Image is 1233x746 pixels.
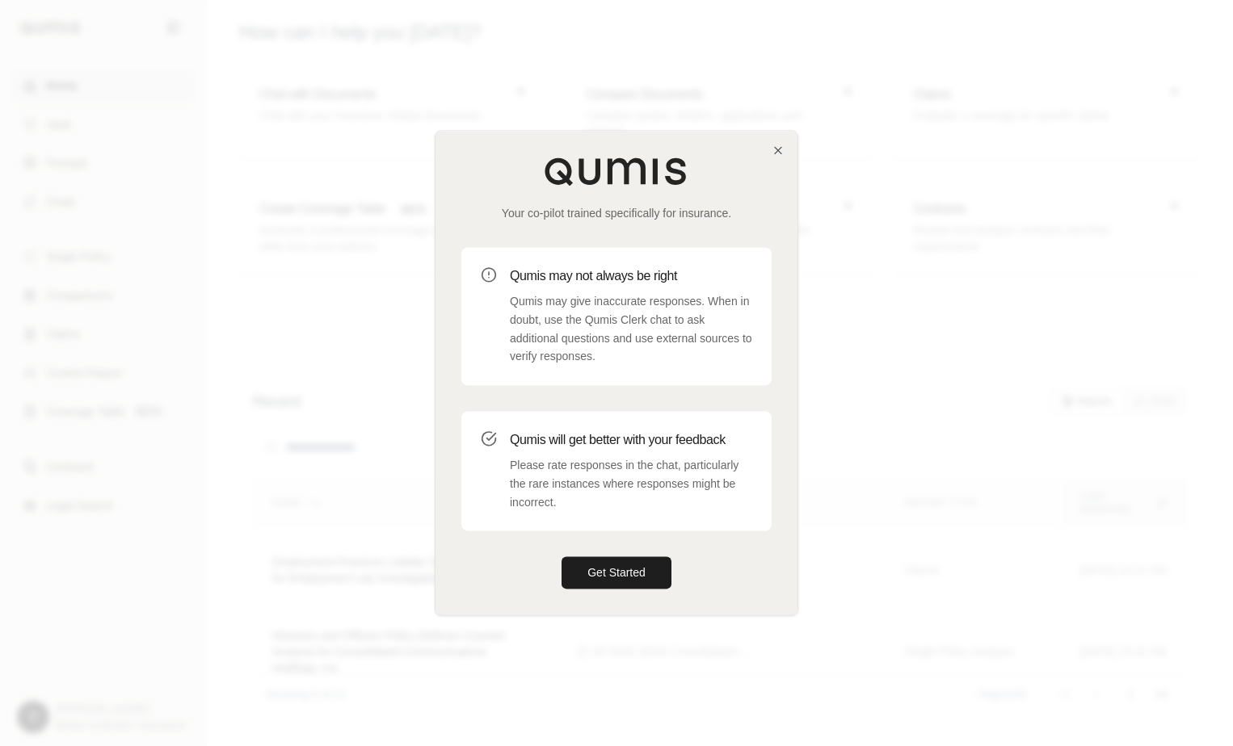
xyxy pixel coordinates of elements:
img: Qumis Logo [544,157,689,186]
button: Get Started [562,557,671,589]
p: Please rate responses in the chat, particularly the rare instances where responses might be incor... [510,456,752,511]
h3: Qumis may not always be right [510,266,752,286]
h3: Qumis will get better with your feedback [510,430,752,450]
p: Your co-pilot trained specifically for insurance. [461,205,772,221]
p: Qumis may give inaccurate responses. When in doubt, use the Qumis Clerk chat to ask additional qu... [510,292,752,366]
